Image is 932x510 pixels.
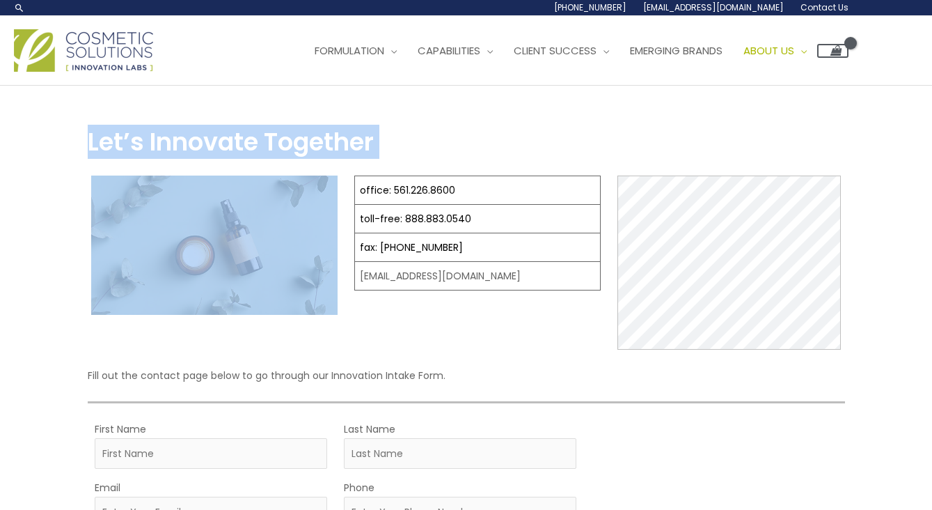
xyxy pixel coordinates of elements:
[503,30,619,72] a: Client Success
[95,420,146,438] label: First Name
[733,30,817,72] a: About Us
[554,1,626,13] span: [PHONE_NUMBER]
[88,366,845,385] p: Fill out the contact page below to go through our Innovation Intake Form.
[643,1,784,13] span: [EMAIL_ADDRESS][DOMAIN_NAME]
[743,43,794,58] span: About Us
[800,1,848,13] span: Contact Us
[817,44,848,58] a: View Shopping Cart, empty
[344,479,374,497] label: Phone
[88,125,374,159] strong: Let’s Innovate Together
[360,240,463,254] a: fax: [PHONE_NUMBER]
[91,176,338,314] img: Contact page image for private label skincare manufacturer Cosmetic solutions shows a skin care b...
[294,30,848,72] nav: Site Navigation
[354,262,600,291] td: [EMAIL_ADDRESS][DOMAIN_NAME]
[315,43,384,58] span: Formulation
[344,420,395,438] label: Last Name
[360,212,471,226] a: toll-free: 888.883.0540
[95,438,327,469] input: First Name
[14,2,25,13] a: Search icon link
[407,30,503,72] a: Capabilities
[360,183,455,197] a: office: 561.226.8600
[630,43,722,58] span: Emerging Brands
[418,43,480,58] span: Capabilities
[95,479,120,497] label: Email
[344,438,576,469] input: Last Name
[304,30,407,72] a: Formulation
[14,29,153,72] img: Cosmetic Solutions Logo
[619,30,733,72] a: Emerging Brands
[514,43,597,58] span: Client Success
